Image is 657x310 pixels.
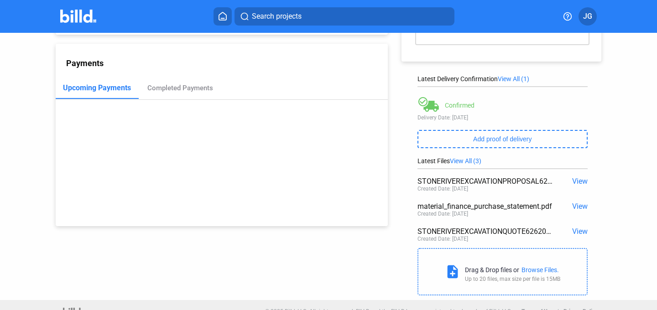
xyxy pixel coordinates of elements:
[417,114,588,121] div: Delivery Date: [DATE]
[572,227,588,236] span: View
[417,177,554,186] div: STONERIVEREXCAVATIONPROPOSAL6262025.pdf
[445,264,460,279] mat-icon: note_add
[417,75,588,83] div: Latest Delivery Confirmation
[572,202,588,211] span: View
[417,236,468,242] div: Created Date: [DATE]
[579,7,597,26] button: JG
[147,84,213,92] div: Completed Payments
[450,157,481,165] span: View All (3)
[465,266,519,274] div: Drag & Drop files or
[417,211,468,217] div: Created Date: [DATE]
[583,11,592,22] span: JG
[417,186,468,192] div: Created Date: [DATE]
[60,10,96,23] img: Billd Company Logo
[445,102,474,109] div: Confirmed
[473,135,532,143] span: Add proof of delivery
[498,75,529,83] span: View All (1)
[252,11,302,22] span: Search projects
[465,276,560,282] div: Up to 20 files, max size per file is 15MB
[417,227,554,236] div: STONERIVEREXCAVATIONQUOTE6262025.pdf
[521,266,559,274] div: Browse Files.
[417,157,588,165] div: Latest Files
[63,83,131,92] div: Upcoming Payments
[417,202,554,211] div: material_finance_purchase_statement.pdf
[235,7,454,26] button: Search projects
[417,130,588,148] button: Add proof of delivery
[572,177,588,186] span: View
[66,58,388,68] div: Payments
